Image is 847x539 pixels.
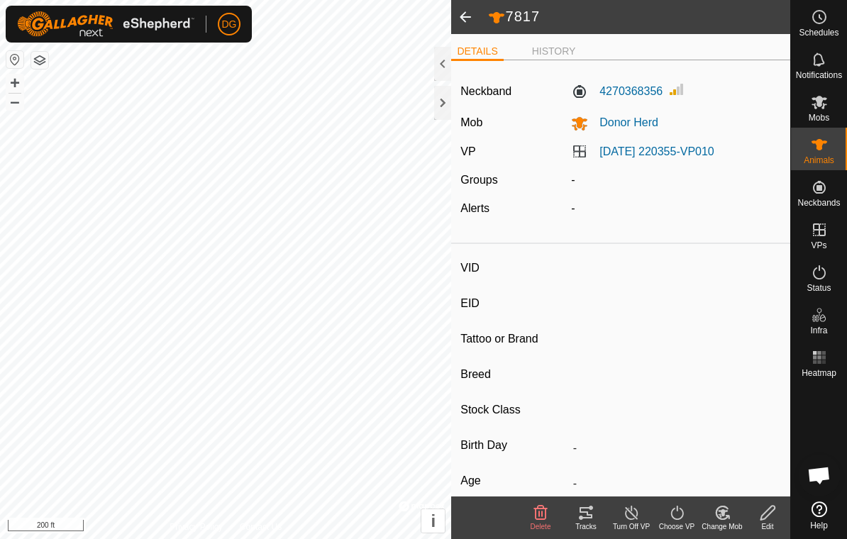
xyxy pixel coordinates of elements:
[460,116,482,128] label: Mob
[451,44,503,61] li: DETAILS
[563,521,609,532] div: Tracks
[799,28,838,37] span: Schedules
[460,365,568,384] label: Breed
[699,521,745,532] div: Change Mob
[460,330,568,348] label: Tattoo or Brand
[810,521,828,530] span: Help
[807,284,831,292] span: Status
[809,113,829,122] span: Mobs
[460,436,568,455] label: Birth Day
[668,81,685,98] img: Signal strength
[460,174,497,186] label: Groups
[6,51,23,68] button: Reset Map
[802,369,836,377] span: Heatmap
[798,454,841,496] div: Open chat
[571,83,663,100] label: 4270368356
[609,521,654,532] div: Turn Off VP
[460,202,489,214] label: Alerts
[17,11,194,37] img: Gallagher Logo
[796,71,842,79] span: Notifications
[431,511,436,530] span: i
[6,74,23,91] button: +
[797,199,840,207] span: Neckbands
[804,156,834,165] span: Animals
[565,200,787,217] div: -
[460,294,568,313] label: EID
[240,521,282,533] a: Contact Us
[811,241,826,250] span: VPs
[460,145,475,157] label: VP
[565,172,787,189] div: -
[488,8,790,26] h2: 7817
[460,259,568,277] label: VID
[526,44,582,59] li: HISTORY
[460,472,568,490] label: Age
[654,521,699,532] div: Choose VP
[170,521,223,533] a: Privacy Policy
[6,93,23,110] button: –
[460,401,568,419] label: Stock Class
[791,496,847,535] a: Help
[588,116,658,128] span: Donor Herd
[810,326,827,335] span: Infra
[222,17,237,32] span: DG
[599,145,714,157] a: [DATE] 220355-VP010
[745,521,790,532] div: Edit
[460,83,511,100] label: Neckband
[421,509,445,533] button: i
[531,523,551,530] span: Delete
[31,52,48,69] button: Map Layers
